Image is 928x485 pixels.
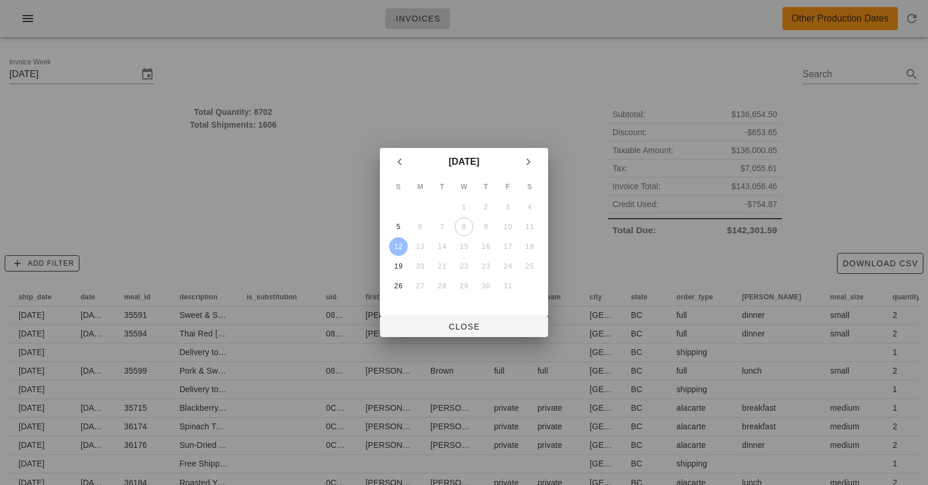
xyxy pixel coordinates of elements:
button: 19 [389,257,408,276]
button: 5 [389,218,408,236]
th: T [432,177,452,197]
th: W [454,177,474,197]
button: 26 [389,277,408,295]
div: 5 [389,223,408,231]
th: M [410,177,431,197]
th: T [476,177,496,197]
div: 26 [389,282,408,290]
button: Close [380,316,548,337]
th: S [388,177,409,197]
button: Previous month [389,151,410,172]
div: 19 [389,262,408,270]
span: Close [389,322,539,331]
th: S [519,177,540,197]
button: Next month [518,151,539,172]
th: F [498,177,519,197]
button: 12 [389,237,408,256]
button: [DATE] [444,150,484,173]
div: 12 [389,242,408,251]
